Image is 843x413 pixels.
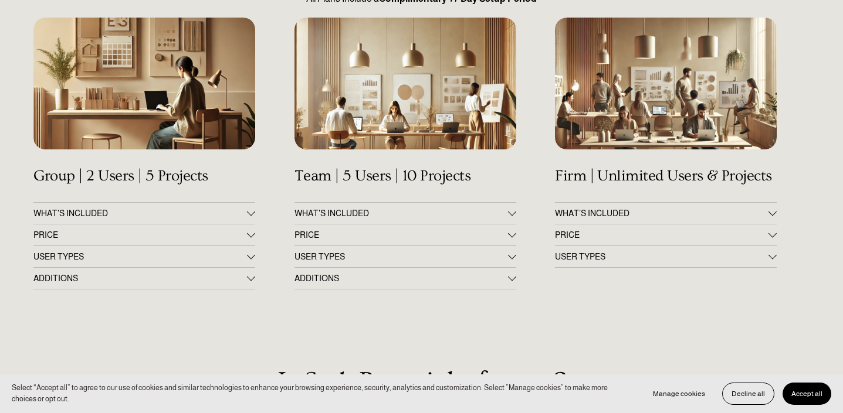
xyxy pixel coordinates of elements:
[555,246,777,267] button: USER TYPES
[294,246,516,267] button: USER TYPES
[33,268,255,289] button: ADDITIONS
[555,230,768,240] span: PRICE
[294,268,516,289] button: ADDITIONS
[653,390,705,398] span: Manage cookies
[33,274,247,283] span: ADDITIONS
[791,390,822,398] span: Accept all
[555,167,777,185] h4: Firm | Unlimited Users & Projects
[644,383,714,405] button: Manage cookies
[555,203,777,224] button: WHAT’S INCLUDED
[555,224,777,245] button: PRICE
[33,246,255,267] button: USER TYPES
[294,203,516,224] button: WHAT'S INCLUDED
[33,209,247,218] span: WHAT'S INCLUDED
[294,167,516,185] h4: Team | 5 Users | 10 Projects
[555,209,768,218] span: WHAT’S INCLUDED
[555,252,768,261] span: USER TYPES
[783,383,831,405] button: Accept all
[33,167,255,185] h4: Group | 2 Users | 5 Projects
[33,367,809,397] h2: Is StyleRow right for me?
[33,230,247,240] span: PRICE
[12,383,632,405] p: Select “Accept all” to agree to our use of cookies and similar technologies to enhance your brows...
[33,252,247,261] span: USER TYPES
[33,203,255,224] button: WHAT'S INCLUDED
[722,383,774,405] button: Decline all
[294,230,508,240] span: PRICE
[732,390,765,398] span: Decline all
[294,274,508,283] span: ADDITIONS
[294,252,508,261] span: USER TYPES
[294,224,516,245] button: PRICE
[33,224,255,245] button: PRICE
[294,209,508,218] span: WHAT'S INCLUDED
